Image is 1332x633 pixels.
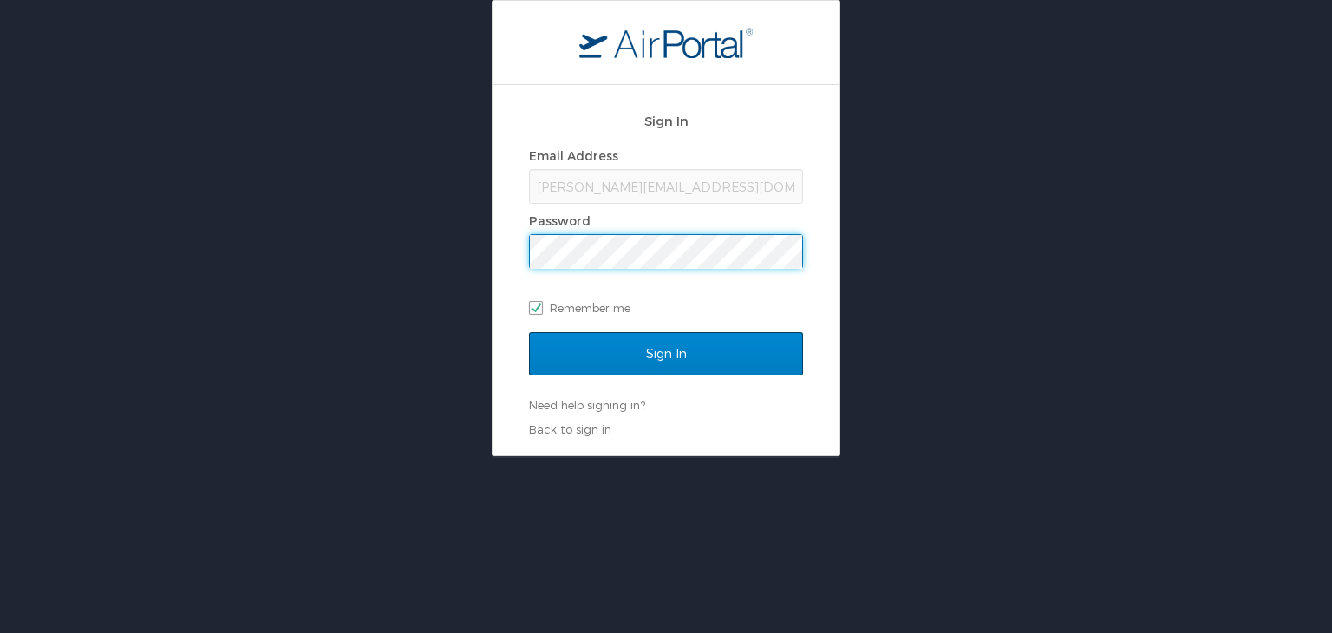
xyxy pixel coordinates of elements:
[579,27,753,58] img: logo
[529,295,803,321] label: Remember me
[529,148,618,163] label: Email Address
[529,111,803,131] h2: Sign In
[529,422,611,436] a: Back to sign in
[529,213,591,228] label: Password
[529,332,803,375] input: Sign In
[529,398,645,412] a: Need help signing in?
